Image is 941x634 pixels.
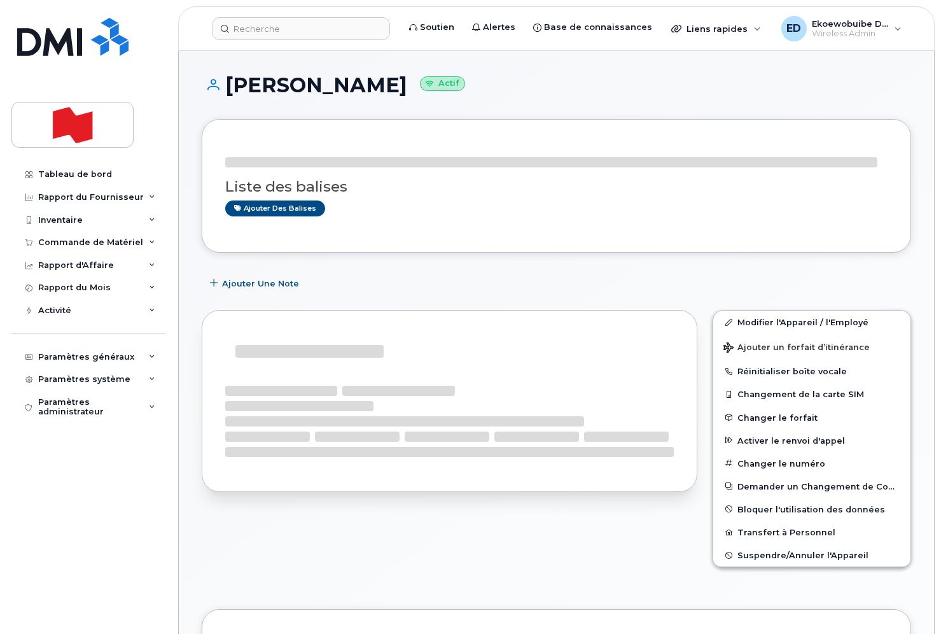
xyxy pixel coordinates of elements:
span: Ajouter une Note [222,278,299,290]
button: Activer le renvoi d'appel [713,429,910,452]
small: Actif [420,76,465,91]
h3: Liste des balises [225,179,888,195]
button: Changer le forfait [713,406,910,429]
span: Suspendre/Annuler l'Appareil [737,551,868,560]
button: Suspendre/Annuler l'Appareil [713,544,910,567]
button: Réinitialiser boîte vocale [713,360,910,383]
span: Activer le renvoi d'appel [737,435,845,445]
button: Demander un Changement de Compte [713,475,910,498]
button: Changer le numéro [713,452,910,475]
button: Ajouter un forfait d’itinérance [713,334,910,360]
button: Transfert à Personnel [713,521,910,544]
span: Changer le forfait [737,412,818,422]
a: Ajouter des balises [225,201,325,216]
span: Ajouter un forfait d’itinérance [723,342,870,355]
button: Ajouter une Note [202,272,310,295]
h1: [PERSON_NAME] [202,74,911,96]
button: Changement de la carte SIM [713,383,910,405]
a: Modifier l'Appareil / l'Employé [713,311,910,334]
button: Bloquer l'utilisation des données [713,498,910,521]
